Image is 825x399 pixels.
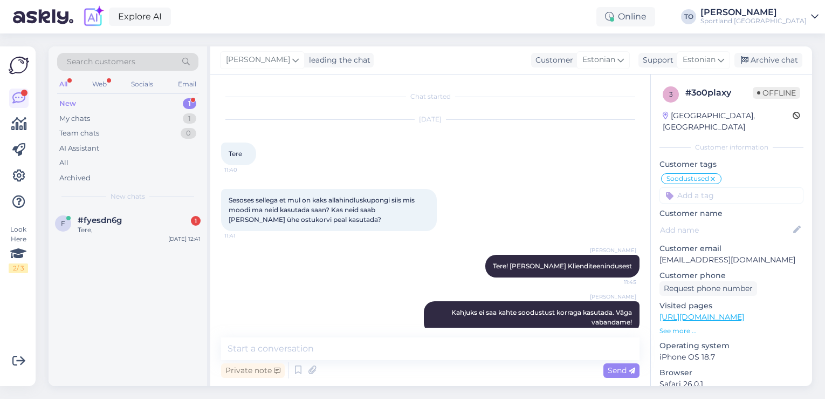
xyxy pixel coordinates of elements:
[191,216,201,226] div: 1
[221,92,640,102] div: Chat started
[224,166,265,174] span: 11:40
[183,98,196,109] div: 1
[57,77,70,91] div: All
[659,281,757,296] div: Request phone number
[111,192,145,201] span: New chats
[176,77,198,91] div: Email
[59,173,91,184] div: Archived
[700,8,819,25] a: [PERSON_NAME]Sportland [GEOGRAPHIC_DATA]
[221,363,285,378] div: Private note
[596,278,636,286] span: 11:45
[59,128,99,139] div: Team chats
[659,143,803,152] div: Customer information
[9,55,29,76] img: Askly Logo
[493,262,632,270] span: Tere! [PERSON_NAME] Klienditeenindusest
[168,235,201,243] div: [DATE] 12:41
[305,55,370,66] div: leading the chat
[226,54,290,66] span: [PERSON_NAME]
[109,8,171,26] a: Explore AI
[9,263,28,273] div: 2 / 3
[685,86,753,99] div: # 3o0plaxy
[638,55,673,66] div: Support
[229,196,416,224] span: Sesoses sellega et mul on kaks allahindluskupongi siis mis moodi ma neid kasutada saan? Kas neid ...
[659,254,803,266] p: [EMAIL_ADDRESS][DOMAIN_NAME]
[596,7,655,26] div: Online
[9,225,28,273] div: Look Here
[90,77,109,91] div: Web
[608,366,635,375] span: Send
[659,312,744,322] a: [URL][DOMAIN_NAME]
[590,293,636,301] span: [PERSON_NAME]
[59,98,76,109] div: New
[659,340,803,351] p: Operating system
[700,17,807,25] div: Sportland [GEOGRAPHIC_DATA]
[683,54,716,66] span: Estonian
[224,232,265,240] span: 11:41
[753,87,800,99] span: Offline
[659,326,803,336] p: See more ...
[659,208,803,219] p: Customer name
[700,8,807,17] div: [PERSON_NAME]
[734,53,802,67] div: Archive chat
[451,308,634,326] span: Kahjuks ei saa kahte soodustust korraga kasutada. Väga vabandame!
[59,113,90,124] div: My chats
[659,243,803,254] p: Customer email
[659,187,803,204] input: Add a tag
[669,90,673,98] span: 3
[61,219,65,227] span: f
[582,54,615,66] span: Estonian
[129,77,155,91] div: Socials
[59,143,99,154] div: AI Assistant
[659,159,803,170] p: Customer tags
[181,128,196,139] div: 0
[659,300,803,312] p: Visited pages
[659,351,803,363] p: iPhone OS 18.7
[660,224,791,236] input: Add name
[531,55,573,66] div: Customer
[78,225,201,235] div: Tere,
[78,215,122,225] span: #fyesdn6g
[659,367,803,378] p: Browser
[681,9,696,24] div: TO
[659,378,803,390] p: Safari 26.0.1
[221,114,640,124] div: [DATE]
[183,113,196,124] div: 1
[229,150,242,158] span: Tere
[659,270,803,281] p: Customer phone
[590,246,636,254] span: [PERSON_NAME]
[666,175,709,182] span: Soodustused
[67,56,135,67] span: Search customers
[663,110,793,133] div: [GEOGRAPHIC_DATA], [GEOGRAPHIC_DATA]
[59,158,68,168] div: All
[82,5,105,28] img: explore-ai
